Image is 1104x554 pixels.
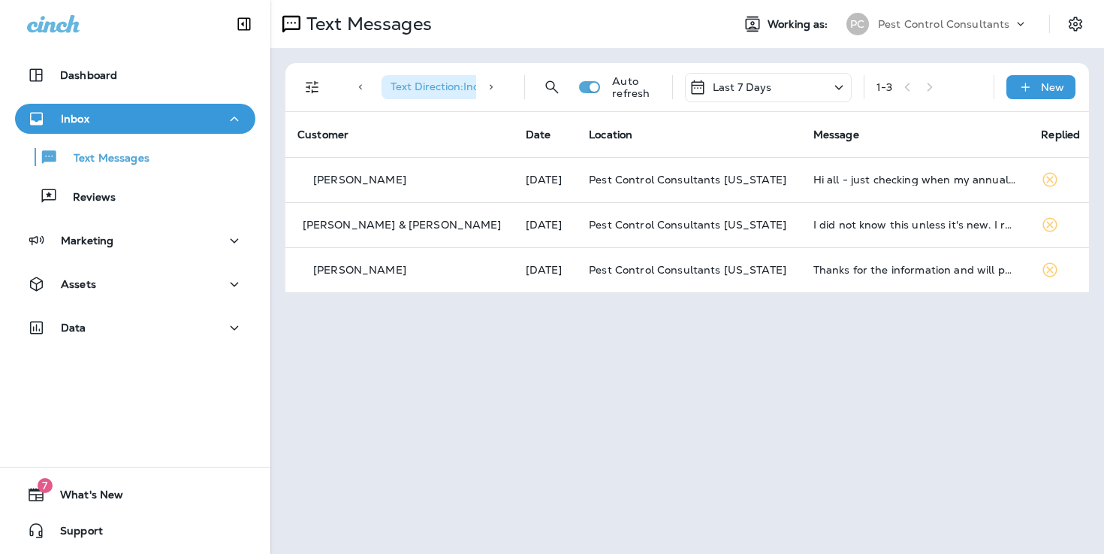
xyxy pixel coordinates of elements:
[60,69,117,81] p: Dashboard
[297,72,327,102] button: Filters
[526,128,551,141] span: Date
[391,80,510,93] span: Text Direction : Incoming
[61,113,89,125] p: Inbox
[313,174,406,186] p: [PERSON_NAME]
[15,480,255,510] button: 7What's New
[61,322,86,334] p: Data
[537,72,567,102] button: Search Messages
[313,264,406,276] p: [PERSON_NAME]
[589,218,786,232] span: Pest Control Consultants [US_STATE]
[589,263,786,277] span: Pest Control Consultants [US_STATE]
[61,235,113,247] p: Marketing
[15,269,255,299] button: Assets
[15,141,255,173] button: Text Messages
[713,81,772,93] p: Last 7 Days
[61,278,96,290] p: Assets
[58,191,116,205] p: Reviews
[768,18,831,31] span: Working as:
[526,174,565,186] p: Sep 7, 2025 03:39 PM
[15,60,255,90] button: Dashboard
[382,75,535,99] div: Text Direction:Incoming
[15,104,255,134] button: Inbox
[813,264,1018,276] div: Thanks for the information and will put this on hold for now. Thanks
[1062,11,1089,38] button: Settings
[846,13,869,35] div: PC
[223,9,265,39] button: Collapse Sidebar
[300,13,432,35] p: Text Messages
[526,264,565,276] p: Sep 5, 2025 11:00 AM
[297,128,348,141] span: Customer
[526,219,565,231] p: Sep 5, 2025 05:32 PM
[1041,81,1064,93] p: New
[1041,128,1080,141] span: Replied
[876,81,892,93] div: 1 - 3
[45,489,123,507] span: What's New
[15,516,255,546] button: Support
[303,219,502,231] p: [PERSON_NAME] & [PERSON_NAME]
[813,128,859,141] span: Message
[38,478,53,493] span: 7
[813,219,1018,231] div: I did not know this unless it's new. I referred my son Brian Block a few months back and he's bee...
[589,128,632,141] span: Location
[813,174,1018,186] div: Hi all - just checking when my annual fall spray for spiders and bugs around and in my house is s...
[45,525,103,543] span: Support
[59,152,149,166] p: Text Messages
[612,75,659,99] p: Auto refresh
[15,313,255,343] button: Data
[15,180,255,212] button: Reviews
[589,173,786,186] span: Pest Control Consultants [US_STATE]
[878,18,1009,30] p: Pest Control Consultants
[15,226,255,256] button: Marketing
